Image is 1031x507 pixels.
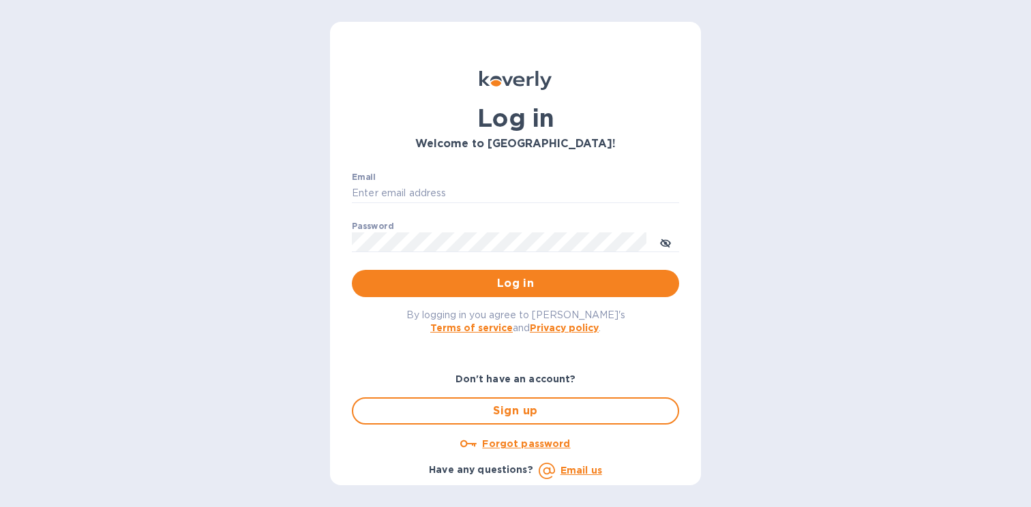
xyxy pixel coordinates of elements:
[352,138,679,151] h3: Welcome to [GEOGRAPHIC_DATA]!
[363,275,668,292] span: Log in
[561,465,602,476] a: Email us
[406,309,625,333] span: By logging in you agree to [PERSON_NAME]'s and .
[652,228,679,256] button: toggle password visibility
[429,464,533,475] b: Have any questions?
[352,173,376,181] label: Email
[352,222,393,230] label: Password
[352,397,679,425] button: Sign up
[364,403,667,419] span: Sign up
[482,438,570,449] u: Forgot password
[479,71,552,90] img: Koverly
[455,373,576,384] b: Don't have an account?
[352,270,679,297] button: Log in
[352,183,679,204] input: Enter email address
[430,322,513,333] a: Terms of service
[352,104,679,132] h1: Log in
[530,322,599,333] a: Privacy policy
